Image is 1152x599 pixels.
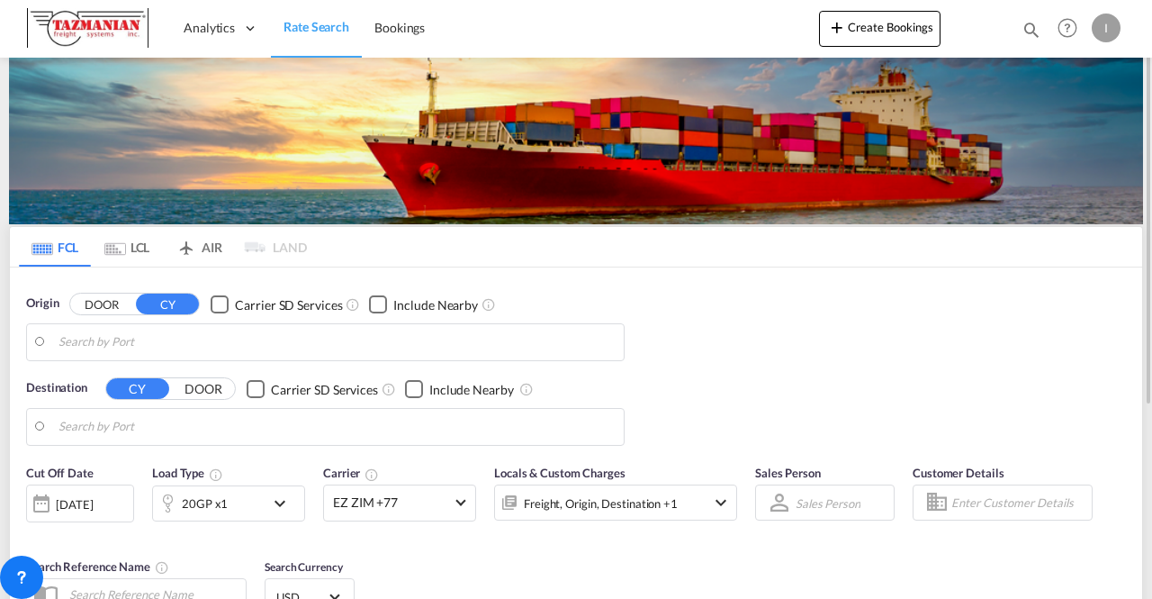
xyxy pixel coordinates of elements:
img: LCL+%26+FCL+BACKGROUND.png [9,58,1143,224]
md-icon: icon-plus 400-fg [826,16,848,38]
span: Carrier [323,466,379,480]
div: icon-magnify [1021,20,1041,47]
div: I [1092,14,1120,42]
button: icon-plus 400-fgCreate Bookings [819,11,940,47]
md-tab-item: LCL [91,227,163,267]
span: EZ ZIM +77 [333,494,450,512]
md-icon: icon-chevron-down [710,492,732,513]
span: Rate Search [283,19,349,34]
div: Carrier SD Services [235,296,342,314]
button: DOOR [172,378,235,399]
md-icon: icon-chevron-down [269,493,300,514]
md-icon: Your search will be saved by the below given name [155,560,169,575]
span: Sales Person [755,466,821,480]
button: CY [136,294,199,314]
md-checkbox: Checkbox No Ink [405,379,514,398]
div: 20GP x1 [182,491,228,516]
span: Locals & Custom Charges [494,466,625,480]
div: Include Nearby [393,296,478,314]
button: CY [106,378,169,399]
span: Help [1052,13,1083,43]
input: Search by Port [58,329,615,356]
md-checkbox: Checkbox No Ink [247,379,378,398]
span: Bookings [374,20,425,35]
div: Carrier SD Services [271,381,378,399]
span: Origin [26,295,58,313]
md-checkbox: Checkbox No Ink [369,295,478,313]
div: Include Nearby [429,381,514,399]
div: Freight Origin Destination Factory Stuffing [524,491,678,516]
md-icon: icon-magnify [1021,20,1041,40]
div: 20GP x1icon-chevron-down [152,486,305,522]
img: a292c8e082cb11ee87a80f50be6e15c3.JPG [27,8,148,49]
div: Freight Origin Destination Factory Stuffingicon-chevron-down [494,485,737,521]
md-icon: icon-information-outline [209,467,223,482]
button: DOOR [70,294,133,314]
md-tab-item: FCL [19,227,91,267]
md-icon: Unchecked: Search for CY (Container Yard) services for all selected carriers.Checked : Search for... [382,382,396,396]
md-datepicker: Select [26,521,40,545]
md-icon: Unchecked: Search for CY (Container Yard) services for all selected carriers.Checked : Search for... [346,297,360,312]
span: Customer Details [913,466,1003,480]
span: Analytics [184,19,235,37]
span: Cut Off Date [26,466,94,480]
md-select: Sales Person [794,490,862,516]
md-icon: icon-airplane [175,237,197,250]
md-tab-item: AIR [163,227,235,267]
div: [DATE] [56,496,93,513]
input: Enter Customer Details [951,489,1086,516]
span: Load Type [152,466,223,480]
md-icon: The selected Trucker/Carrierwill be displayed in the rate results If the rates are from another f... [364,467,379,482]
md-icon: Unchecked: Ignores neighbouring ports when fetching rates.Checked : Includes neighbouring ports w... [519,382,534,396]
md-icon: Unchecked: Ignores neighbouring ports when fetching rates.Checked : Includes neighbouring ports w... [481,297,496,312]
span: Search Currency [265,560,343,574]
input: Search by Port [58,413,615,440]
span: Destination [26,379,87,397]
div: Help [1052,13,1092,45]
div: [DATE] [26,485,134,522]
md-checkbox: Checkbox No Ink [211,295,342,313]
span: Search Reference Name [26,559,169,574]
md-pagination-wrapper: Use the left and right arrow keys to navigate between tabs [19,227,307,267]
